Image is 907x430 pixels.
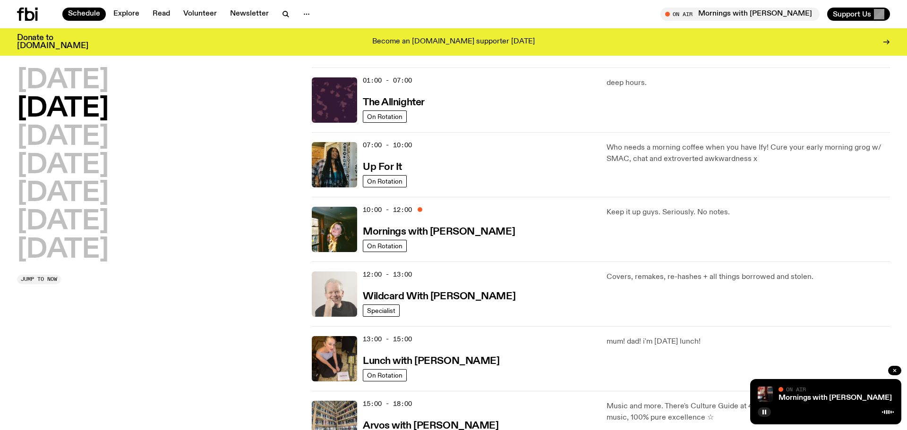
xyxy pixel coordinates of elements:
a: The Allnighter [363,96,425,108]
span: 01:00 - 07:00 [363,76,412,85]
a: Explore [108,8,145,21]
a: Specialist [363,304,400,317]
button: On AirMornings with [PERSON_NAME] [660,8,820,21]
button: Support Us [827,8,890,21]
p: Become an [DOMAIN_NAME] supporter [DATE] [372,38,535,46]
span: 15:00 - 18:00 [363,399,412,408]
button: [DATE] [17,180,109,207]
span: On Rotation [367,113,402,120]
span: On Rotation [367,371,402,379]
button: [DATE] [17,96,109,122]
h3: The Allnighter [363,98,425,108]
a: On Rotation [363,240,407,252]
span: 12:00 - 13:00 [363,270,412,279]
img: SLC lunch cover [312,336,357,381]
span: On Air [786,386,806,392]
h3: Mornings with [PERSON_NAME] [363,227,515,237]
a: Mornings with [PERSON_NAME] [779,394,892,402]
button: [DATE] [17,67,109,94]
button: [DATE] [17,124,109,151]
a: Lunch with [PERSON_NAME] [363,354,499,366]
a: On Rotation [363,369,407,381]
span: Jump to now [21,277,57,282]
h3: Wildcard With [PERSON_NAME] [363,292,515,302]
span: Support Us [833,10,871,18]
a: Volunteer [178,8,222,21]
button: [DATE] [17,237,109,263]
a: Newsletter [224,8,274,21]
a: On Rotation [363,175,407,187]
a: Wildcard With [PERSON_NAME] [363,290,515,302]
span: On Rotation [367,177,402,185]
h3: Lunch with [PERSON_NAME] [363,356,499,366]
a: Mornings with [PERSON_NAME] [363,225,515,237]
h3: Donate to [DOMAIN_NAME] [17,34,88,50]
button: [DATE] [17,209,109,235]
p: Music and more. There's Culture Guide at 4:30pm. 50% [DEMOGRAPHIC_DATA] music, 100% pure excellen... [607,401,890,423]
p: Keep it up guys. Seriously. No notes. [607,207,890,218]
button: Jump to now [17,275,61,284]
span: 07:00 - 10:00 [363,141,412,150]
span: 10:00 - 12:00 [363,205,412,214]
h3: Up For It [363,162,402,172]
a: Read [147,8,176,21]
p: deep hours. [607,77,890,89]
span: Specialist [367,307,395,314]
p: Covers, remakes, re-hashes + all things borrowed and stolen. [607,271,890,283]
button: [DATE] [17,152,109,179]
img: Ify - a Brown Skin girl with black braided twists, looking up to the side with her tongue stickin... [312,142,357,187]
span: 13:00 - 15:00 [363,335,412,344]
img: Freya smiles coyly as she poses for the image. [312,207,357,252]
span: On Rotation [367,242,402,249]
p: mum! dad! i'm [DATE] lunch! [607,336,890,347]
a: Up For It [363,160,402,172]
img: Stuart is smiling charmingly, wearing a black t-shirt against a stark white background. [312,271,357,317]
p: Who needs a morning coffee when you have Ify! Cure your early morning grog w/ SMAC, chat and extr... [607,142,890,165]
a: Schedule [62,8,106,21]
a: On Rotation [363,110,407,123]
